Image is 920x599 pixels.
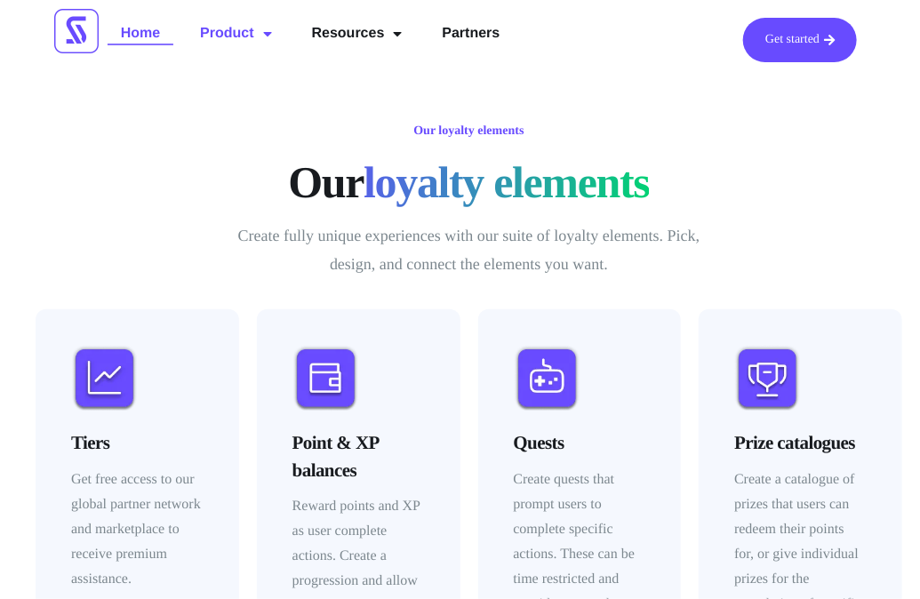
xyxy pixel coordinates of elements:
h4: Prize catalogues [734,429,867,456]
h1: Our [40,156,898,209]
a: Product [187,20,284,48]
a: Home [108,18,173,50]
nav: Menu [108,18,514,50]
a: Resources [299,20,416,48]
h4: Tiers [71,429,204,456]
h6: Our loyalty elements [404,120,532,143]
h4: Point & XP balances [292,429,425,483]
a: Partners [428,18,513,50]
h4: Quests [514,429,646,456]
span: Get started [765,34,820,46]
img: Scrimmage Square Icon Logo [54,9,99,53]
img: Loyalty elements - point and experience balances icon [292,345,359,411]
p: Create fully unique experiences with our suite of loyalty elements. Pick, design, and connect the... [238,222,700,278]
span: loyalty elements [364,156,649,209]
img: Loyalty elements - quest icon [514,345,580,411]
img: Loyalty elements - tiers icon [71,345,138,411]
p: Get free access to our global partner network and marketplace to receive premium assistance. [71,467,204,592]
img: Loyalty elements - prize catalogue icon [734,345,801,411]
a: Get started [743,18,857,62]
